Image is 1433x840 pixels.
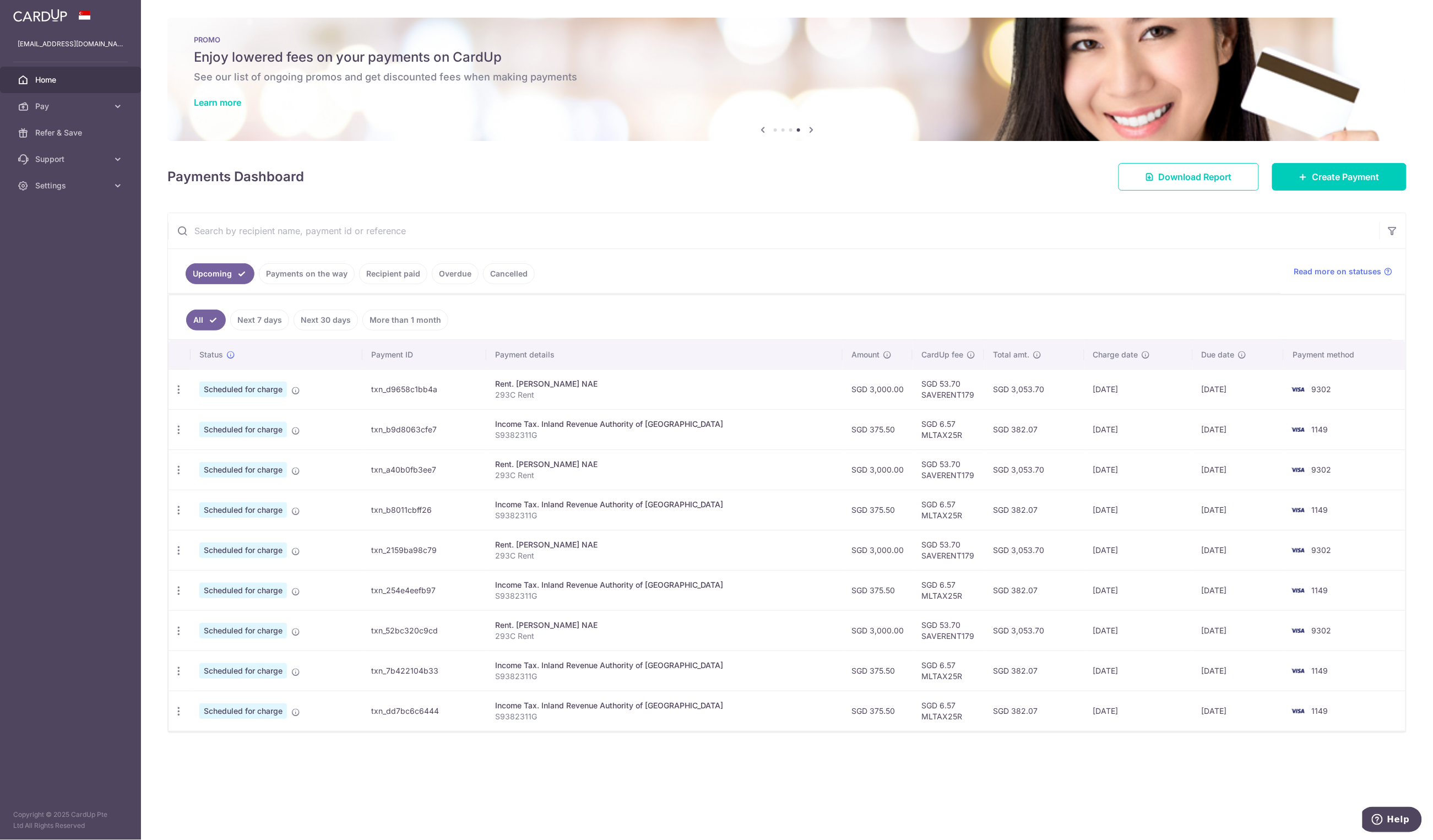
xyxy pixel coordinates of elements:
td: [DATE] [1193,490,1284,530]
span: Scheduled for charge [199,382,287,397]
p: [EMAIL_ADDRESS][DOMAIN_NAME] [18,39,123,50]
div: Income Tax. Inland Revenue Authority of [GEOGRAPHIC_DATA] [495,660,834,671]
span: 9302 [1311,626,1331,635]
img: Latest Promos banner [167,18,1407,141]
td: [DATE] [1084,449,1193,490]
td: SGD 3,000.00 [843,610,913,651]
td: txn_2159ba98c79 [362,530,486,570]
td: [DATE] [1193,409,1284,449]
img: Bank Card [1287,664,1309,678]
p: 293C Rent [495,389,834,400]
td: SGD 382.07 [984,490,1084,530]
td: SGD 6.57 MLTAX25R [913,490,984,530]
td: [DATE] [1084,570,1193,610]
span: Charge date [1093,349,1138,360]
iframe: Opens a widget where you can find more information [1363,807,1422,834]
td: [DATE] [1084,409,1193,449]
td: txn_254e4eefb97 [362,570,486,610]
h5: Enjoy lowered fees on your payments on CardUp [194,48,1380,66]
td: SGD 375.50 [843,691,913,731]
p: 293C Rent [495,631,834,642]
a: Read more on statuses [1294,266,1393,277]
td: [DATE] [1193,369,1284,409]
span: Scheduled for charge [199,462,287,478]
span: Home [35,74,108,85]
th: Payment method [1284,340,1405,369]
a: Overdue [432,263,479,284]
span: Create Payment [1312,170,1380,183]
td: [DATE] [1084,691,1193,731]
span: Scheduled for charge [199,543,287,558]
span: Status [199,349,223,360]
span: Settings [35,180,108,191]
td: [DATE] [1193,610,1284,651]
td: SGD 3,000.00 [843,369,913,409]
td: SGD 3,053.70 [984,610,1084,651]
input: Search by recipient name, payment id or reference [168,213,1380,248]
td: [DATE] [1193,691,1284,731]
span: 1149 [1311,666,1328,675]
th: Payment ID [362,340,486,369]
td: SGD 375.50 [843,651,913,691]
div: Income Tax. Inland Revenue Authority of [GEOGRAPHIC_DATA] [495,499,834,510]
img: Bank Card [1287,624,1309,637]
p: S9382311G [495,671,834,682]
span: Due date [1202,349,1235,360]
span: CardUp fee [921,349,963,360]
p: 293C Rent [495,470,834,481]
td: [DATE] [1193,651,1284,691]
td: [DATE] [1193,530,1284,570]
a: Next 7 days [230,310,289,330]
a: Create Payment [1272,163,1407,191]
p: S9382311G [495,590,834,601]
td: SGD 3,053.70 [984,449,1084,490]
span: 9302 [1311,465,1331,474]
td: SGD 375.50 [843,490,913,530]
span: Amount [851,349,880,360]
td: SGD 6.57 MLTAX25R [913,570,984,610]
span: Refer & Save [35,127,108,138]
span: Scheduled for charge [199,663,287,679]
div: Income Tax. Inland Revenue Authority of [GEOGRAPHIC_DATA] [495,579,834,590]
td: [DATE] [1084,490,1193,530]
td: [DATE] [1193,570,1284,610]
td: txn_52bc320c9cd [362,610,486,651]
p: 293C Rent [495,550,834,561]
a: Recipient paid [359,263,427,284]
td: txn_b8011cbff26 [362,490,486,530]
td: [DATE] [1084,651,1193,691]
td: txn_dd7bc6c6444 [362,691,486,731]
div: Rent. [PERSON_NAME] NAE [495,620,834,631]
th: Payment details [486,340,843,369]
span: Scheduled for charge [199,422,287,437]
span: Scheduled for charge [199,502,287,518]
span: Pay [35,101,108,112]
span: Support [35,154,108,165]
td: [DATE] [1084,610,1193,651]
a: Download Report [1119,163,1259,191]
a: Cancelled [483,263,535,284]
span: 1149 [1311,706,1328,716]
td: SGD 6.57 MLTAX25R [913,691,984,731]
img: CardUp [13,9,67,22]
td: SGD 382.07 [984,409,1084,449]
td: txn_d9658c1bb4a [362,369,486,409]
span: 1149 [1311,505,1328,514]
div: Rent. [PERSON_NAME] NAE [495,459,834,470]
td: SGD 3,053.70 [984,369,1084,409]
a: Learn more [194,97,241,108]
td: SGD 382.07 [984,651,1084,691]
h6: See our list of ongoing promos and get discounted fees when making payments [194,71,1380,84]
span: 1149 [1311,425,1328,434]
span: 9302 [1311,545,1331,555]
p: S9382311G [495,711,834,722]
img: Bank Card [1287,704,1309,718]
td: [DATE] [1193,449,1284,490]
img: Bank Card [1287,503,1309,517]
a: Next 30 days [294,310,358,330]
div: Income Tax. Inland Revenue Authority of [GEOGRAPHIC_DATA] [495,700,834,711]
a: All [186,310,226,330]
td: SGD 3,053.70 [984,530,1084,570]
p: S9382311G [495,510,834,521]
